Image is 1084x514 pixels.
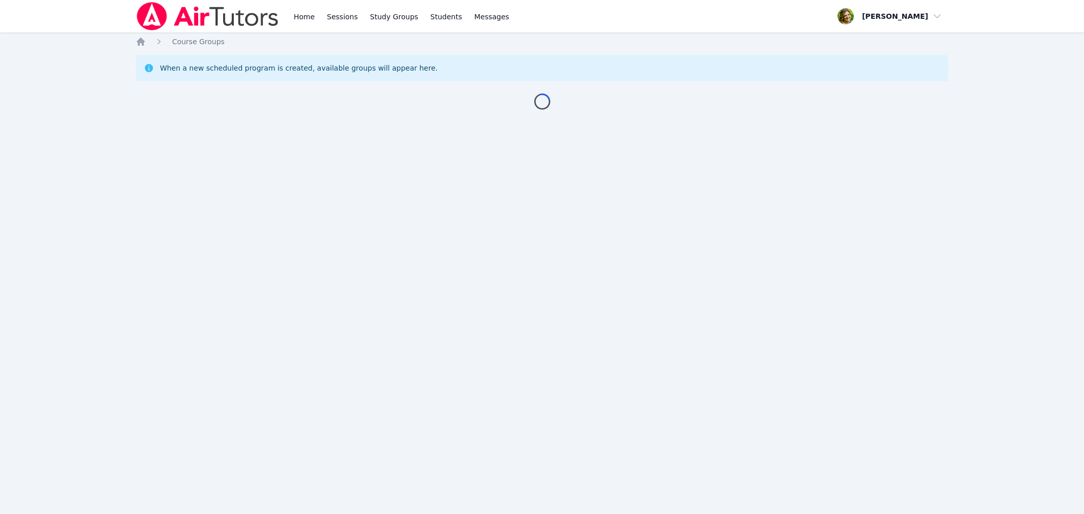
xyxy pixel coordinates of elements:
[136,2,280,30] img: Air Tutors
[136,37,949,47] nav: Breadcrumb
[474,12,509,22] span: Messages
[172,38,225,46] span: Course Groups
[172,37,225,47] a: Course Groups
[160,63,438,73] div: When a new scheduled program is created, available groups will appear here.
